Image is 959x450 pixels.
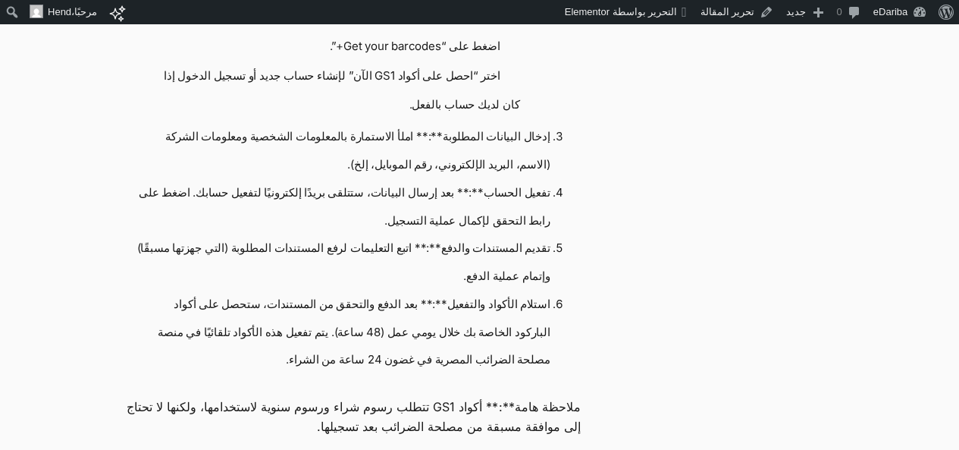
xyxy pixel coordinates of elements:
li: تقديم المستندات والدفع**:** اتبع التعليمات لرفع المستندات المطلوبة (التي جهزتها مسبقًا) وإتمام عم... [136,234,550,291]
span: التحرير بواسطة Elementor [565,6,677,17]
li: اختر “احصل على أكواد GS1 الآن” لإنشاء حساب جديد أو تسجيل الدخول إذا كان لديك حساب بالفعل. [151,62,519,120]
li: اضغط على “Get your barcodes+”. [151,33,519,62]
li: استلام الأكواد والتفعيل**:** بعد الدفع والتحقق من المستندات، ستحصل على أكواد الباركود الخاصة بك خ... [136,291,550,374]
li: إدخال البيانات المطلوبة**:** املأ الاستمارة بالمعلومات الشخصية ومعلومات الشركة (الاسم، البريد الإ... [136,123,550,179]
p: ملاحظة هامة**:** أكواد GS1 تتطلب رسوم شراء ورسوم سنوية لاستخدامها، ولكنها لا تحتاج إلى موافقة مسب... [108,397,580,436]
li: تفعيل الحساب**:** بعد إرسال البيانات، ستتلقى بريدًا إلكترونيًا لتفعيل حسابك. اضغط على رابط التحقق... [136,179,550,235]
